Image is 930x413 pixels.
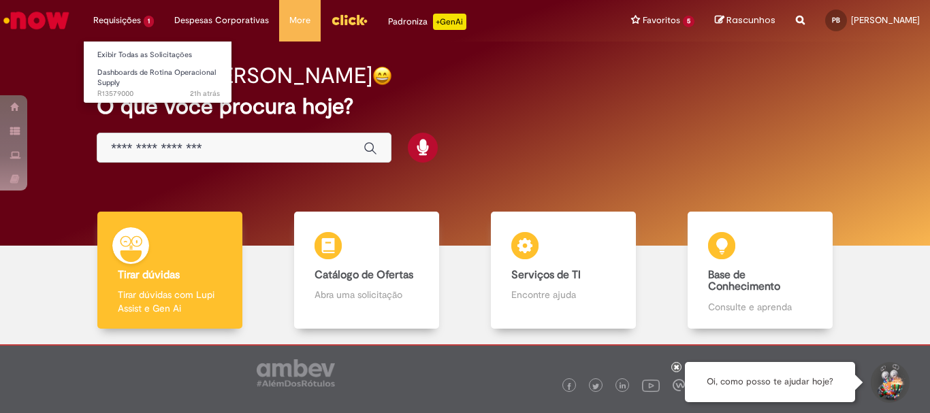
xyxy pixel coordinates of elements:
[97,88,220,99] span: R13579000
[673,379,685,391] img: logo_footer_workplace.png
[832,16,840,24] span: PB
[93,14,141,27] span: Requisições
[620,382,626,391] img: logo_footer_linkedin.png
[268,212,465,329] a: Catálogo de Ofertas Abra uma solicitação
[257,359,335,386] img: logo_footer_ambev_rotulo_gray.png
[685,362,855,402] div: Oi, como posso te ajudar hoje?
[289,14,310,27] span: More
[851,14,920,26] span: [PERSON_NAME]
[869,362,910,403] button: Iniciar Conversa de Suporte
[71,212,268,329] a: Tirar dúvidas Tirar dúvidas com Lupi Assist e Gen Ai
[144,16,154,27] span: 1
[726,14,775,27] span: Rascunhos
[592,383,599,390] img: logo_footer_twitter.png
[388,14,466,30] div: Padroniza
[372,66,392,86] img: happy-face.png
[662,212,859,329] a: Base de Conhecimento Consulte e aprenda
[683,16,694,27] span: 5
[97,95,833,118] h2: O que você procura hoje?
[511,288,615,301] p: Encontre ajuda
[315,268,413,282] b: Catálogo de Ofertas
[465,212,662,329] a: Serviços de TI Encontre ajuda
[97,64,372,88] h2: Boa tarde, [PERSON_NAME]
[433,14,466,30] p: +GenAi
[642,376,660,394] img: logo_footer_youtube.png
[566,383,573,390] img: logo_footer_facebook.png
[511,268,581,282] b: Serviços de TI
[118,268,180,282] b: Tirar dúvidas
[1,7,71,34] img: ServiceNow
[97,67,216,88] span: Dashboards de Rotina Operacional Supply
[84,65,234,95] a: Aberto R13579000 : Dashboards de Rotina Operacional Supply
[331,10,368,30] img: click_logo_yellow_360x200.png
[83,41,232,103] ul: Requisições
[84,48,234,63] a: Exibir Todas as Solicitações
[708,268,780,294] b: Base de Conhecimento
[315,288,418,301] p: Abra uma solicitação
[190,88,220,99] span: 21h atrás
[118,288,221,315] p: Tirar dúvidas com Lupi Assist e Gen Ai
[174,14,269,27] span: Despesas Corporativas
[715,14,775,27] a: Rascunhos
[190,88,220,99] time: 29/09/2025 19:35:27
[708,300,812,314] p: Consulte e aprenda
[643,14,680,27] span: Favoritos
